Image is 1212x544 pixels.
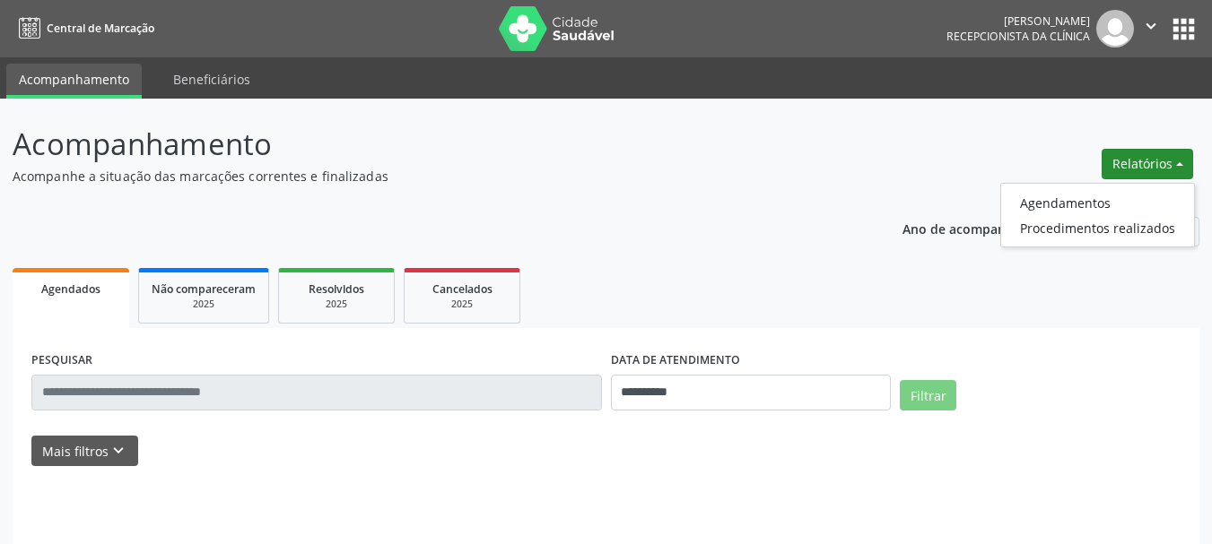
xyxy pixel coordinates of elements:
[309,281,364,297] span: Resolvidos
[417,298,507,311] div: 2025
[900,380,956,410] button: Filtrar
[152,298,256,311] div: 2025
[1096,10,1134,47] img: img
[109,441,128,461] i: keyboard_arrow_down
[161,64,263,95] a: Beneficiários
[6,64,142,99] a: Acompanhamento
[1168,13,1199,45] button: apps
[1141,16,1161,36] i: 
[31,436,138,467] button: Mais filtroskeyboard_arrow_down
[611,347,740,375] label: DATA DE ATENDIMENTO
[13,167,843,186] p: Acompanhe a situação das marcações correntes e finalizadas
[152,281,256,297] span: Não compareceram
[1000,183,1195,247] ul: Relatórios
[292,298,381,311] div: 2025
[1001,190,1194,215] a: Agendamentos
[1102,149,1193,179] button: Relatórios
[902,217,1061,239] p: Ano de acompanhamento
[946,13,1090,29] div: [PERSON_NAME]
[41,281,100,297] span: Agendados
[13,122,843,167] p: Acompanhamento
[1134,10,1168,47] button: 
[47,21,154,36] span: Central de Marcação
[432,281,493,297] span: Cancelados
[1001,215,1194,240] a: Procedimentos realizados
[13,13,154,43] a: Central de Marcação
[31,347,92,375] label: PESQUISAR
[946,29,1090,44] span: Recepcionista da clínica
